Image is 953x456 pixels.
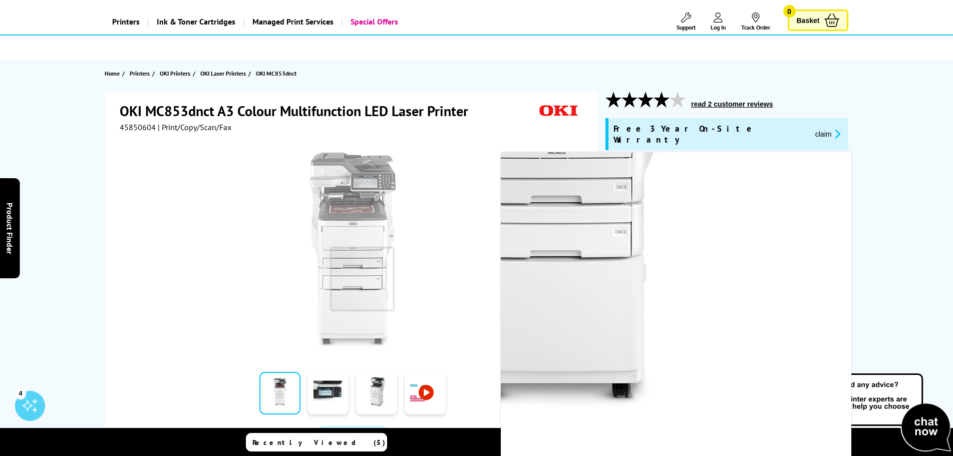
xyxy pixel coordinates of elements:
[160,68,193,79] a: OKI Printers
[657,345,716,363] span: £1,699.00
[254,152,451,348] img: OKI MC853dnct
[314,426,391,447] a: Product_All_Videos
[105,68,120,79] span: Home
[243,9,341,35] a: Managed Print Services
[677,13,696,31] a: Support
[254,152,451,348] a: OKI MC853dnctOKI MC853dnct
[551,438,672,447] span: Compare Products
[740,226,836,262] span: Up to 23ppm (A4) / Up to 13ppm (A3) Colour Print
[157,9,235,35] span: Ink & Toner Cartridges
[783,5,796,18] span: 0
[120,102,478,120] h1: OKI MC853dnct A3 Colour Multifunction LED Laser Printer
[534,433,676,451] a: Compare Products
[677,24,696,31] span: Support
[15,387,26,398] div: 4
[797,14,820,27] span: Basket
[256,68,296,79] span: OKI MC853dnct
[105,68,122,79] a: Home
[252,438,386,447] span: Recently Viewed (5)
[341,9,406,35] a: Special Offers
[757,363,778,373] span: inc VAT
[688,100,776,109] button: read 2 customer reviews
[741,13,770,31] a: Track Order
[740,270,836,315] span: No page bending with straight through paper path
[628,226,725,244] span: Up to 1,200 x 600 dpi Print
[105,9,147,35] a: Printers
[740,183,836,219] span: Up to 23ppm (A4) / Up to 13ppm (A3) Mono Print
[130,68,150,79] span: Printers
[256,68,299,79] a: OKI MC853dnct
[738,345,797,363] span: £2,038.80
[613,123,807,145] span: Free 3 Year On-Site Warranty
[788,10,849,31] a: Basket 0
[813,372,953,454] img: Open Live Chat window
[200,68,248,79] a: OKI Laser Printers
[628,183,757,192] span: Print/Copy/Scan/Fax
[200,68,246,79] span: OKI Laser Printers
[147,9,243,35] a: Ink & Toner Cartridges
[793,327,838,335] a: View more details
[615,168,838,183] div: Why buy me?
[628,270,725,297] span: Encrypted Secure Print function
[672,363,716,373] span: ex VAT @ 20%
[158,122,231,132] span: | Print/Copy/Scan/Fax
[711,13,726,31] a: Log In
[120,122,156,132] span: 45850604
[130,68,152,79] a: Printers
[160,68,190,79] span: OKI Printers
[535,102,581,120] img: OKI
[246,433,387,451] a: Recently Viewed (5)
[812,128,844,140] button: promo-description
[711,24,726,31] span: Log In
[615,383,838,412] a: Add to Basket
[5,202,15,254] span: Product Finder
